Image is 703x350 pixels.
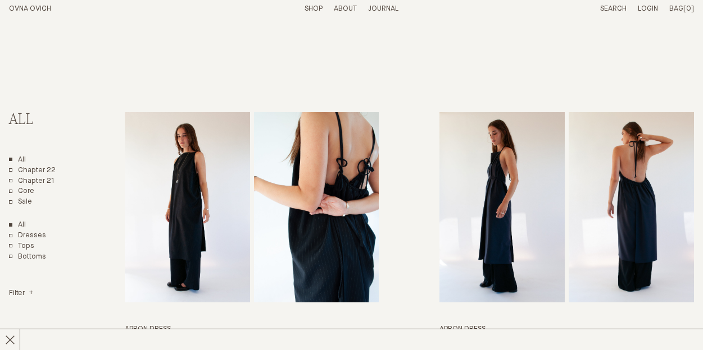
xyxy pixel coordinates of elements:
[9,252,46,262] a: Bottoms
[9,112,87,128] h2: All
[439,112,565,302] img: Apron Dress
[9,5,51,12] a: Home
[9,187,34,196] a: Core
[125,112,250,302] img: Apron Dress
[669,5,683,12] span: Bag
[9,197,32,207] a: Sale
[600,5,627,12] a: Search
[9,155,26,165] a: All
[9,231,46,241] a: Dresses
[305,5,323,12] a: Shop
[439,325,694,334] h3: Apron Dress
[334,4,357,14] summary: About
[9,220,26,230] a: Show All
[9,177,55,186] a: Chapter 21
[9,242,34,251] a: Tops
[9,166,56,176] a: Chapter 22
[368,5,398,12] a: Journal
[638,5,658,12] a: Login
[9,289,33,298] summary: Filter
[125,325,379,334] h3: Apron Dress
[683,5,694,12] span: [0]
